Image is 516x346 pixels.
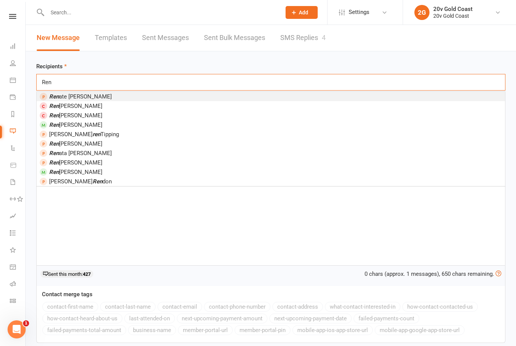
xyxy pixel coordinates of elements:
[23,320,29,326] span: 1
[49,131,119,138] span: [PERSON_NAME] Tipping
[49,169,102,175] span: [PERSON_NAME]
[10,259,25,276] a: General attendance kiosk mode
[322,34,326,42] div: 4
[10,89,25,106] a: Payments
[365,269,501,278] div: 0 chars (approx. 1 messages), 650 chars remaining.
[280,25,326,51] a: SMS Replies4
[49,150,59,157] em: Ren
[49,112,59,119] em: Ren
[49,121,59,128] em: Ren
[10,72,25,89] a: Calendar
[49,103,59,109] em: Ren
[45,7,276,18] input: Search...
[299,9,308,15] span: Add
[49,93,112,100] span: ate [PERSON_NAME]
[40,270,93,278] div: Sent this month:
[49,159,102,166] span: [PERSON_NAME]
[204,25,265,51] a: Sent Bulk Messages
[10,55,25,72] a: People
[49,140,59,147] em: Ren
[83,271,91,277] strong: 427
[10,157,25,174] a: Product Sales
[10,276,25,293] a: Roll call kiosk mode
[433,12,473,19] div: 20v Gold Coast
[41,77,67,87] input: Search Prospects, Members and Reports
[49,150,112,157] span: ata [PERSON_NAME]
[414,5,429,20] div: 2G
[93,131,100,138] em: ren
[49,112,102,119] span: [PERSON_NAME]
[10,38,25,55] a: Dashboard
[49,140,102,147] span: [PERSON_NAME]
[10,208,25,225] a: Assessments
[349,4,369,21] span: Settings
[142,25,189,51] a: Sent Messages
[286,6,318,19] button: Add
[42,290,93,299] label: Contact merge tags
[49,178,112,185] span: [PERSON_NAME] don
[95,25,127,51] a: Templates
[433,6,473,12] div: 20v Gold Coast
[10,242,25,259] a: What's New
[49,121,102,128] span: [PERSON_NAME]
[49,169,59,175] em: Ren
[49,159,59,166] em: Ren
[36,62,67,71] label: Recipients
[49,103,102,109] span: [PERSON_NAME]
[49,93,59,100] em: Ren
[10,106,25,123] a: Reports
[93,178,102,185] em: Ren
[10,293,25,310] a: Class kiosk mode
[37,25,80,51] a: New Message
[8,320,26,338] iframe: Intercom live chat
